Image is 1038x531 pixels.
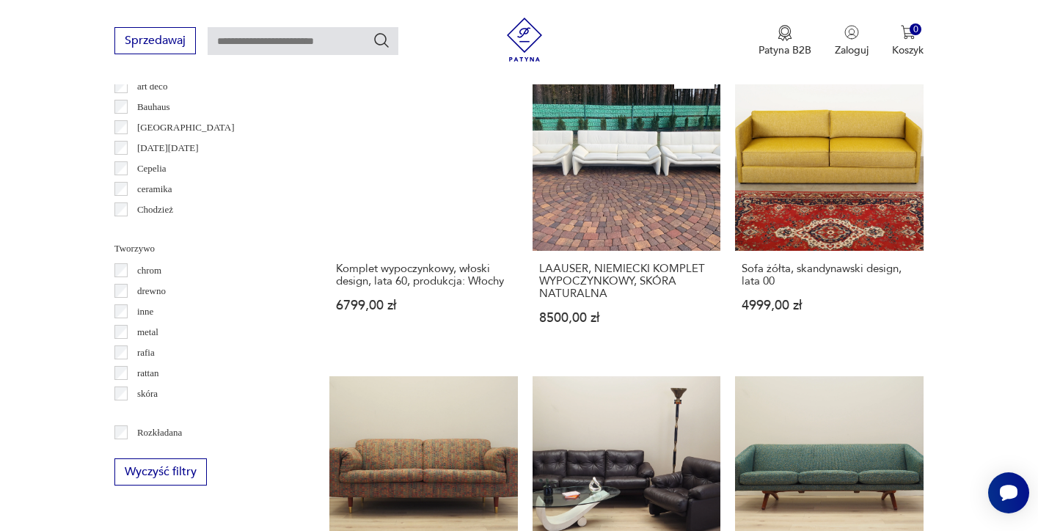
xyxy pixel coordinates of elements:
button: Zaloguj [835,25,869,57]
img: Ikonka użytkownika [844,25,859,40]
p: [GEOGRAPHIC_DATA] [137,120,235,136]
img: Patyna - sklep z meblami i dekoracjami vintage [502,18,547,62]
p: rattan [137,365,159,381]
a: KlasykLAAUSER, NIEMIECKI KOMPLET WYPOCZYNKOWY, SKÓRA NATURALNALAAUSER, NIEMIECKI KOMPLET WYPOCZYN... [533,62,721,353]
p: Ćmielów [137,222,172,238]
p: drewno [137,283,166,299]
p: Koszyk [892,43,924,57]
div: 0 [910,23,922,36]
p: Cepelia [137,161,167,177]
img: Ikona medalu [778,25,792,41]
p: 4999,00 zł [742,299,917,312]
iframe: Smartsupp widget button [988,472,1029,513]
p: chrom [137,263,161,279]
button: Patyna B2B [759,25,811,57]
p: Zaloguj [835,43,869,57]
a: Komplet wypoczynkowy, włoski design, lata 60, produkcja: WłochyKomplet wypoczynkowy, włoski desig... [329,62,518,353]
button: 0Koszyk [892,25,924,57]
p: inne [137,304,153,320]
p: art deco [137,78,168,95]
p: [DATE][DATE] [137,140,199,156]
h3: Komplet wypoczynkowy, włoski design, lata 60, produkcja: Włochy [336,263,511,288]
p: tkanina [137,406,165,422]
button: Wyczyść filtry [114,458,207,486]
p: skóra [137,386,158,402]
p: Bauhaus [137,99,170,115]
a: Sofa żółta, skandynawski design, lata 00Sofa żółta, skandynawski design, lata 004999,00 zł [735,62,924,353]
p: Tworzywo [114,241,294,257]
p: Chodzież [137,202,173,218]
button: Sprzedawaj [114,27,196,54]
p: Rozkładana [137,425,182,441]
p: 8500,00 zł [539,312,714,324]
img: Ikona koszyka [901,25,915,40]
p: metal [137,324,158,340]
p: Patyna B2B [759,43,811,57]
p: rafia [137,345,155,361]
p: 6799,00 zł [336,299,511,312]
a: Sprzedawaj [114,37,196,47]
h3: LAAUSER, NIEMIECKI KOMPLET WYPOCZYNKOWY, SKÓRA NATURALNA [539,263,714,300]
a: Ikona medaluPatyna B2B [759,25,811,57]
button: Szukaj [373,32,390,49]
h3: Sofa żółta, skandynawski design, lata 00 [742,263,917,288]
p: ceramika [137,181,172,197]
